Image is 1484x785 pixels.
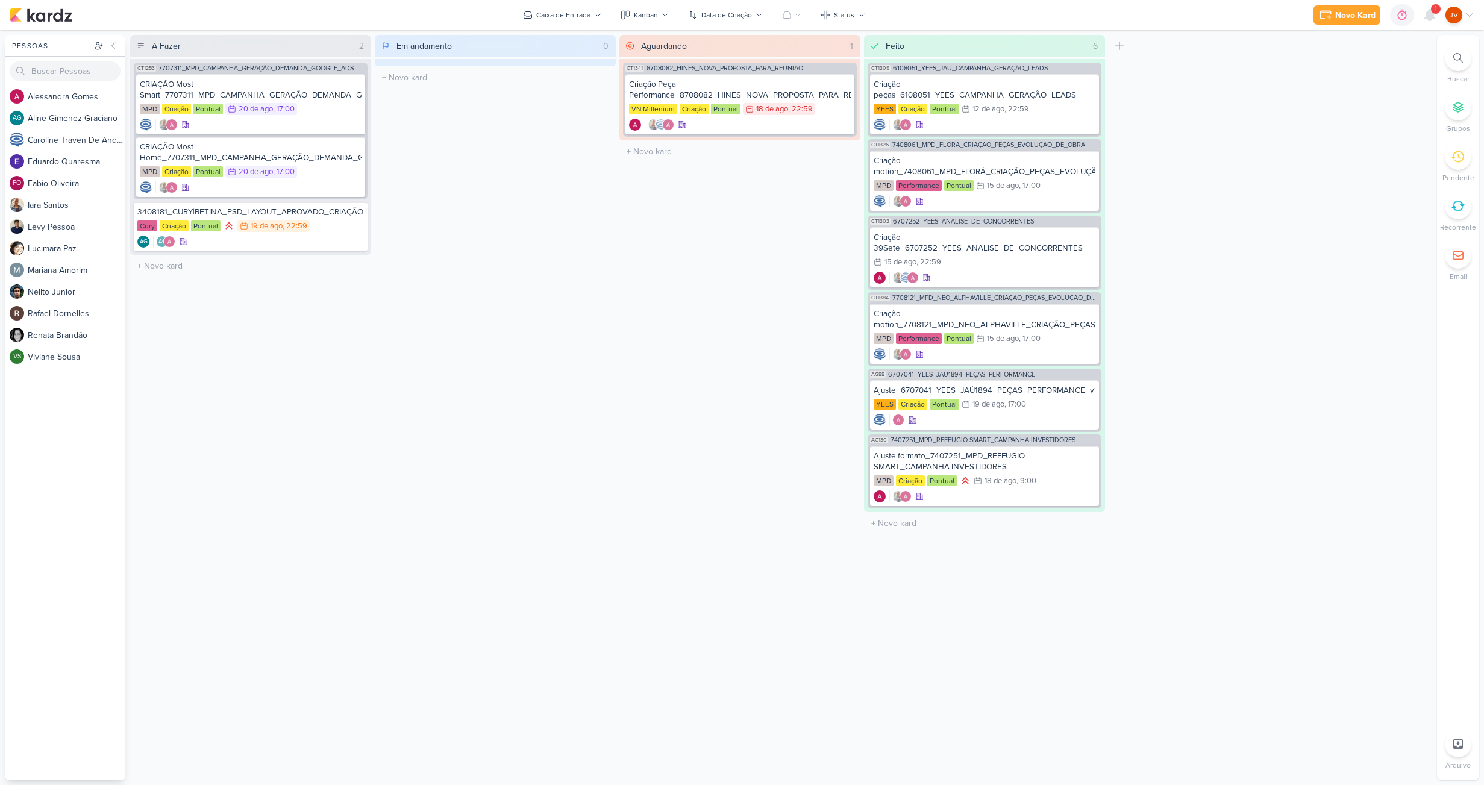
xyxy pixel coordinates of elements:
[889,348,912,360] div: Colaboradores: Iara Santos, Alessandra Gomes
[137,236,149,248] div: Aline Gimenez Graciano
[193,166,223,177] div: Pontual
[140,119,152,131] div: Criador(a): Caroline Traven De Andrade
[870,218,891,225] span: CT1303
[137,236,149,248] div: Criador(a): Aline Gimenez Graciano
[896,475,925,486] div: Criação
[1450,10,1458,20] p: JV
[900,348,912,360] img: Alessandra Gomes
[866,514,1103,532] input: + Novo kard
[874,414,886,426] div: Criador(a): Caroline Traven De Andrade
[137,220,157,231] div: Cury
[930,399,959,410] div: Pontual
[870,371,886,378] span: AG88
[711,104,740,114] div: Pontual
[1016,477,1036,485] div: , 9:00
[898,399,927,410] div: Criação
[892,348,904,360] img: Iara Santos
[13,354,21,360] p: VS
[273,105,295,113] div: , 17:00
[28,264,125,277] div: M a r i a n a A m o r i m
[160,220,189,231] div: Criação
[788,105,813,113] div: , 22:59
[193,104,223,114] div: Pontual
[891,437,1075,443] span: 7407251_MPD_REFFUGIO SMART_CAMPANHA INVESTIDORES
[898,104,927,114] div: Criação
[662,119,674,131] img: Alessandra Gomes
[892,490,904,502] img: Iara Santos
[598,40,613,52] div: 0
[13,180,21,187] p: FO
[158,65,354,72] span: 7707311_MPD_CAMPANHA_GERAÇÃO_DEMANDA_GOOGLE_ADS
[137,207,364,217] div: 3408181_CURY|BETINA_PSD_LAYOUT_APROVADO_CRIAÇÃO
[900,195,912,207] img: Alessandra Gomes
[972,105,1004,113] div: 12 de ago
[239,105,273,113] div: 20 de ago
[889,414,904,426] div: Colaboradores: Alessandra Gomes
[158,239,166,245] p: AG
[133,257,369,275] input: + Novo kard
[892,142,1085,148] span: 7408061_MPD_FLORÁ_CRIAÇÃO_PEÇAS_EVOLUÇÃO_DE_OBRA
[629,79,851,101] div: Criação Peça Performance_8708082_HINES_NOVA_PROPOSTA_PARA_REUNIAO
[10,219,24,234] img: Levy Pessoa
[874,79,1095,101] div: Criação peças_6108051_YEES_CAMPANHA_GERAÇÃO_LEADS
[889,490,912,502] div: Colaboradores: Iara Santos, Alessandra Gomes
[987,335,1019,343] div: 15 de ago
[223,220,235,232] div: Prioridade Alta
[845,40,858,52] div: 1
[987,182,1019,190] div: 15 de ago
[893,218,1034,225] span: 6707252_YEES_ANALISE_DE_CONCORRENTES
[10,40,92,51] div: Pessoas
[900,272,912,284] img: Caroline Traven De Andrade
[28,90,125,103] div: A l e s s a n d r a G o m e s
[239,168,273,176] div: 20 de ago
[140,119,152,131] img: Caroline Traven De Andrade
[377,69,613,86] input: + Novo kard
[884,258,916,266] div: 15 de ago
[870,295,890,301] span: CT1384
[874,333,894,344] div: MPD
[874,490,886,502] div: Criador(a): Alessandra Gomes
[28,242,125,255] div: L u c i m a r a P a z
[959,475,971,487] div: Prioridade Alta
[655,119,667,131] img: Caroline Traven De Andrade
[874,348,886,360] div: Criador(a): Caroline Traven De Andrade
[10,89,24,104] img: Alessandra Gomes
[756,105,788,113] div: 18 de ago
[1019,182,1041,190] div: , 17:00
[625,65,644,72] span: CT1341
[10,8,72,22] img: kardz.app
[892,272,904,284] img: Iara Santos
[629,119,641,131] div: Criador(a): Alessandra Gomes
[892,119,904,131] img: Iara Santos
[28,307,125,320] div: R a f a e l D o r n e l l e s
[1019,335,1041,343] div: , 17:00
[10,306,24,321] img: Rafael Dornelles
[251,222,283,230] div: 19 de ago
[874,272,886,284] img: Alessandra Gomes
[140,166,160,177] div: MPD
[874,195,886,207] div: Criador(a): Caroline Traven De Andrade
[892,195,904,207] img: Iara Santos
[1447,73,1470,84] p: Buscar
[191,220,221,231] div: Pontual
[273,168,295,176] div: , 17:00
[140,104,160,114] div: MPD
[10,349,24,364] div: Viviane Sousa
[680,104,709,114] div: Criação
[629,119,641,131] img: Alessandra Gomes
[10,111,24,125] div: Aline Gimenez Graciano
[874,180,894,191] div: MPD
[874,385,1095,396] div: Ajuste_6707041_YEES_JAÚ1894_PEÇAS_PERFORMANCE_v3
[870,437,888,443] span: AG130
[889,272,919,284] div: Colaboradores: Iara Santos, Caroline Traven De Andrade, Alessandra Gomes
[158,119,171,131] img: Iara Santos
[10,328,24,342] img: Renata Brandão
[354,40,369,52] div: 2
[1335,9,1376,22] div: Novo Kard
[10,61,121,81] input: Buscar Pessoas
[28,329,125,342] div: R e n a t a B r a n d ã o
[874,119,886,131] div: Criador(a): Caroline Traven De Andrade
[162,104,191,114] div: Criação
[889,195,912,207] div: Colaboradores: Iara Santos, Alessandra Gomes
[916,258,941,266] div: , 22:59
